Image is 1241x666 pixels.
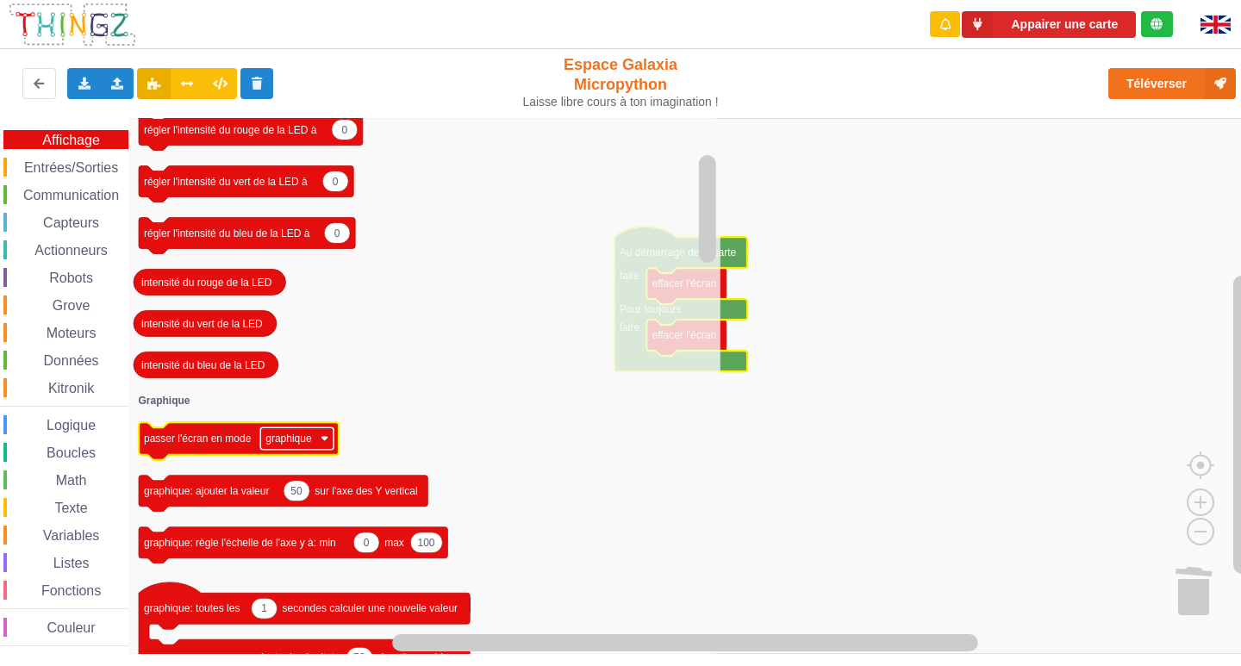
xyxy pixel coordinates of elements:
text: 1 [261,602,267,614]
span: Kitronik [46,381,97,395]
text: passer l'écran en mode [144,433,252,445]
text: graphique: toutes les [144,602,240,614]
text: intensité du vert de la LED [141,318,263,330]
div: Tu es connecté au serveur de création de Thingz [1141,11,1173,37]
img: gb.png [1200,16,1231,34]
span: Communication [21,188,122,202]
div: Espace Galaxia Micropython [515,55,727,109]
span: Logique [44,418,98,433]
span: Affichage [40,133,102,147]
text: sur l'axe des Y vertical [315,485,417,497]
text: 100 [417,537,434,549]
text: régler l'intensité du vert de la LED à [144,176,308,188]
span: Entrées/Sorties [22,160,121,175]
span: Texte [52,501,90,515]
text: 50 [290,485,302,497]
span: Données [41,353,102,368]
text: max [384,537,404,549]
span: Robots [47,271,96,285]
text: Graphique [139,395,190,407]
text: 0 [341,124,347,136]
text: 0 [364,537,370,549]
span: Actionneurs [32,243,110,258]
text: secondes calculer une nouvelle valeur [283,602,458,614]
img: thingz_logo.png [8,2,137,47]
text: intensité du bleu de la LED [141,359,265,371]
text: régler l'intensité du bleu de la LED à [144,227,310,240]
text: graphique: ajouter la valeur [144,485,269,497]
text: régler l'intensité du rouge de la LED à [144,124,317,136]
span: Listes [51,556,92,570]
span: Boucles [44,445,98,460]
text: intensité du rouge de la LED [141,277,272,289]
div: Laisse libre cours à ton imagination ! [515,95,727,109]
text: 0 [333,176,339,188]
span: Grove [50,298,93,313]
span: Capteurs [41,215,102,230]
text: 0 [334,227,340,240]
span: Couleur [45,620,98,635]
button: Téléverser [1108,68,1236,99]
span: Variables [41,528,103,543]
text: graphique: règle l'échelle de l'axe y à: min [144,537,336,549]
text: graphique [265,433,312,445]
span: Moteurs [44,326,99,340]
button: Appairer une carte [962,11,1136,38]
span: Fonctions [39,583,103,598]
span: Math [53,473,90,488]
